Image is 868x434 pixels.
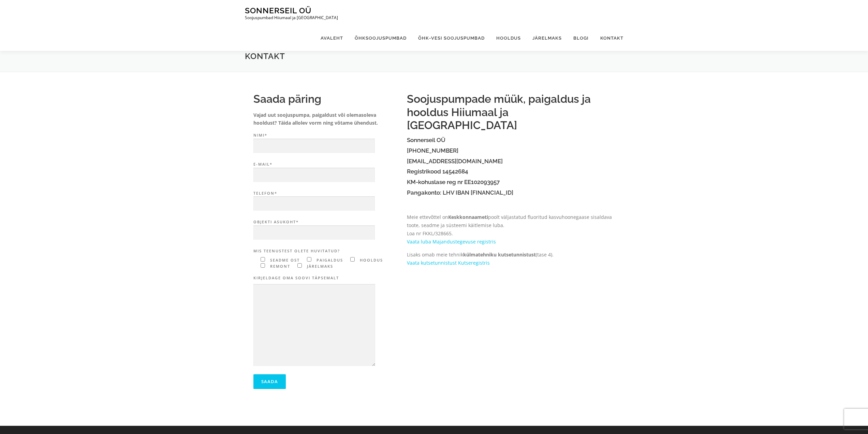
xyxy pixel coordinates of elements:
[268,264,290,269] span: remont
[253,132,400,153] label: Nimi*
[358,257,383,263] span: hooldus
[407,238,496,245] a: Vaata luba Majandustegevuse registris
[253,219,400,240] label: Objekti asukoht*
[407,251,615,267] p: Lisaks omab meie tehnik (tase 4).
[245,51,623,61] h1: Kontakt
[463,251,536,258] strong: külmatehniku kutsetunnistust
[407,158,503,165] a: [EMAIL_ADDRESS][DOMAIN_NAME]
[448,214,488,220] strong: Keskkonnaameti
[245,6,311,15] a: Sonnerseil OÜ
[407,260,490,266] a: Vaata kutsetunnistust Kutseregistris
[268,257,300,263] span: seadme ost
[253,190,400,211] label: Telefon*
[253,374,286,389] input: Saada
[253,139,375,153] input: Nimi*
[527,25,568,51] a: Järelmaks
[490,25,527,51] a: Hooldus
[349,25,412,51] a: Õhksoojuspumbad
[253,168,375,182] input: E-mail*
[407,93,615,132] h2: Soojuspumpade müük, paigaldus ja hooldus Hiiumaal ja [GEOGRAPHIC_DATA]
[407,213,615,246] p: Meie ettevõttel on poolt väljastatud fluoritud kasvuhoonegaase sisaldava toote, seadme ja süsteem...
[407,148,615,154] h4: [PHONE_NUMBER]
[253,196,375,211] input: Telefon*
[253,112,378,126] strong: Vajad uut soojuspumpa, paigaldust või olemasoleva hooldust? Täida allolev vorm ning võtame ühendust.
[412,25,490,51] a: Õhk-vesi soojuspumbad
[253,132,400,390] form: Contact form
[407,179,615,185] h4: KM-kohuslase reg nr EE102093957
[305,264,333,269] span: järelmaks
[253,93,400,106] h2: Saada päring
[245,15,338,20] p: Soojuspumbad Hiiumaal ja [GEOGRAPHIC_DATA]
[253,275,400,281] label: Kirjeldage oma soovi täpsemalt
[315,257,343,263] span: paigaldus
[315,25,349,51] a: Avaleht
[407,190,615,196] h4: Pangakonto: LHV IBAN [FINANCIAL_ID]
[253,248,400,254] label: Mis teenustest olete huvitatud?
[253,161,400,182] label: E-mail*
[568,25,594,51] a: Blogi
[253,225,375,240] input: Objekti asukoht*
[407,137,615,143] h4: Sonnerseil OÜ
[594,25,623,51] a: Kontakt
[407,168,615,175] h4: Registrikood 14542684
